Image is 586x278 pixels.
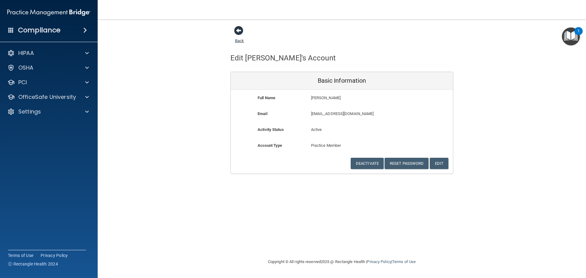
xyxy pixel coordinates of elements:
[231,72,453,90] div: Basic Information
[7,79,89,86] a: PCI
[230,252,453,272] div: Copyright © All rights reserved 2025 @ Rectangle Health | |
[18,93,76,101] p: OfficeSafe University
[18,108,41,115] p: Settings
[18,64,34,71] p: OSHA
[577,31,580,39] div: 1
[430,158,448,169] button: Edit
[258,96,275,100] b: Full Name
[7,93,89,101] a: OfficeSafe University
[258,111,267,116] b: Email
[258,127,284,132] b: Activity Status
[8,252,33,258] a: Terms of Use
[311,110,408,117] p: [EMAIL_ADDRESS][DOMAIN_NAME]
[18,79,27,86] p: PCI
[392,259,416,264] a: Terms of Use
[7,49,89,57] a: HIPAA
[8,261,58,267] span: Ⓒ Rectangle Health 2024
[562,27,580,45] button: Open Resource Center, 1 new notification
[351,158,384,169] button: Deactivate
[230,54,336,62] h4: Edit [PERSON_NAME]'s Account
[311,94,408,102] p: [PERSON_NAME]
[258,143,282,148] b: Account Type
[480,235,579,259] iframe: Drift Widget Chat Controller
[18,49,34,57] p: HIPAA
[7,108,89,115] a: Settings
[235,31,244,43] a: Back
[367,259,391,264] a: Privacy Policy
[7,6,90,19] img: PMB logo
[311,126,373,133] p: Active
[385,158,429,169] button: Reset Password
[7,64,89,71] a: OSHA
[41,252,68,258] a: Privacy Policy
[311,142,373,149] p: Practice Member
[18,26,60,34] h4: Compliance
